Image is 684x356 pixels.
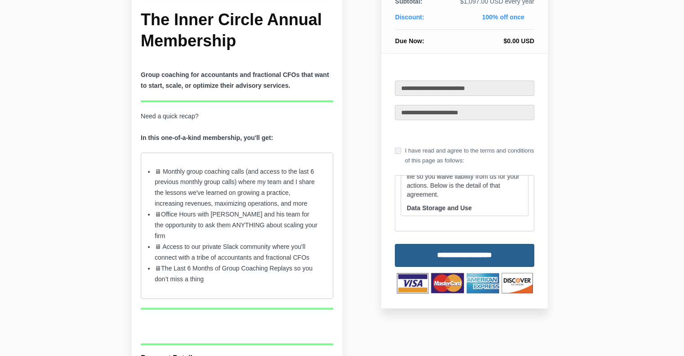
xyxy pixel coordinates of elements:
[395,148,401,154] input: I have read and agree to the terms and conditions of this page as follows:
[155,211,161,218] span: 🖥
[395,146,534,166] label: I have read and agree to the terms and conditions of this page as follows:
[155,265,161,272] span: 🖥
[527,14,534,21] i: close
[395,30,434,46] th: Due Now:
[141,134,273,141] strong: In this one-of-a-kind membership, you'll get:
[155,209,319,242] li: Office Hours with [PERSON_NAME] and his team
[141,111,333,144] p: Need a quick recap?
[155,242,319,263] li: 🖥 Access to our private Slack community where you'll connect with a tribe of accountants and frac...
[504,37,534,45] span: $0.00 USD
[395,129,534,139] a: Use a different card
[141,9,333,52] h1: The Inner Circle Annual Membership
[155,167,319,210] li: 🖥 Monthly group coaching calls (and access to the last 6 previous monthly group calls) where my t...
[155,263,319,285] li: The Last 6 Months of Group Coaching Replays so you don’t miss a thing
[155,211,317,239] span: for the opportunity to ask them ANYTHING about scaling your firm
[482,14,524,21] span: 100% off once
[395,13,434,30] th: Discount:
[395,271,534,294] img: TNbqccpWSzOQmI4HNVXb_Untitled_design-53.png
[524,14,534,23] a: close
[407,204,472,212] strong: Data Storage and Use
[506,67,534,81] a: Logout
[141,71,329,89] b: Group coaching for accountants and fractional CFOs that want to start, scale, or optimize their a...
